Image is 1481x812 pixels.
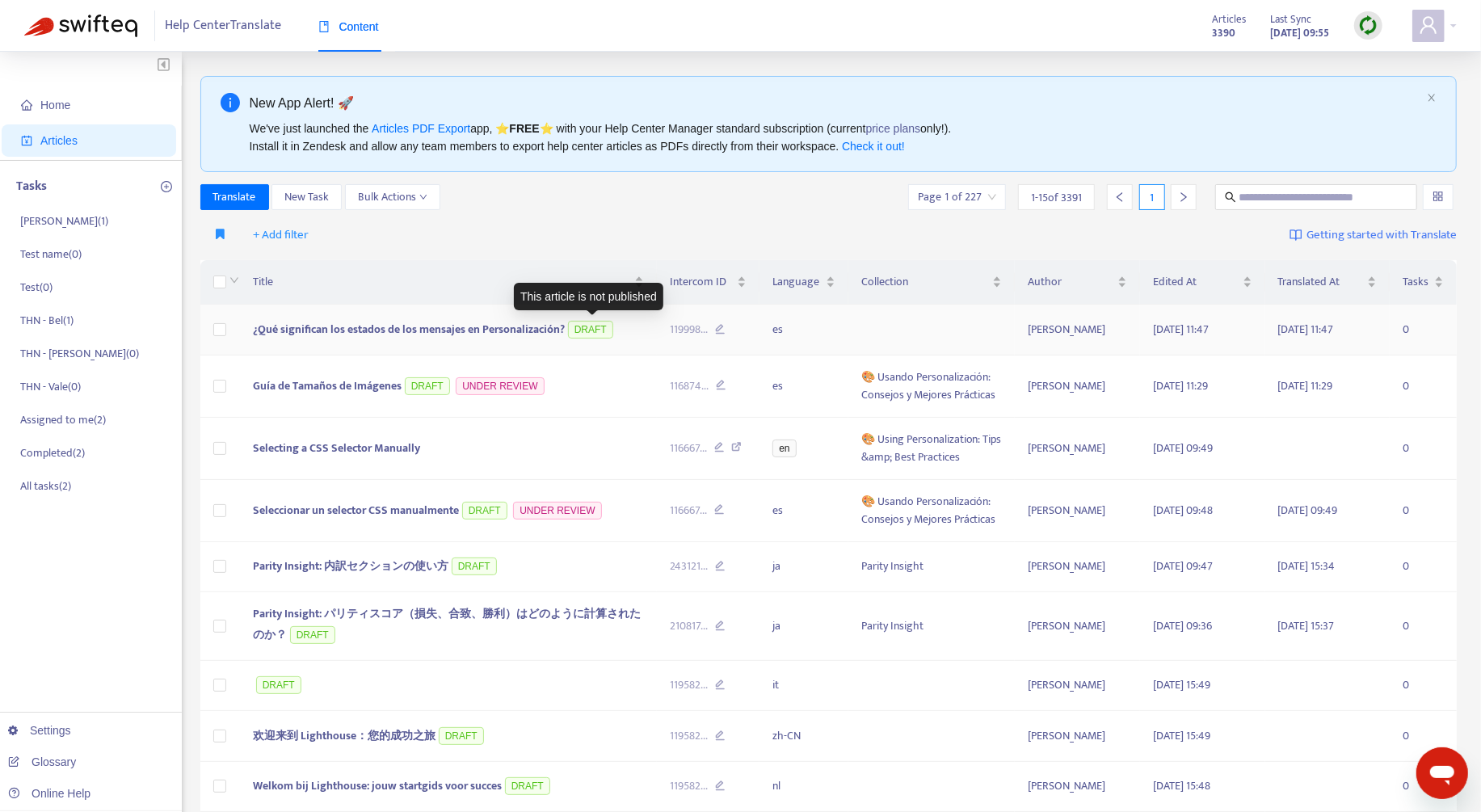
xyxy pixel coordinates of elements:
td: [PERSON_NAME] [1015,305,1140,356]
span: Edited At [1153,273,1239,291]
td: 0 [1390,592,1457,661]
td: 🎨 Usando Personalización: Consejos y Mejores Prácticas [848,480,1015,542]
span: [DATE] 09:49 [1278,501,1338,520]
span: Parity Insight: パリティスコア（損失、合致、勝利）はどのように計算されたのか？ [253,604,641,644]
span: DRAFT [439,727,484,745]
span: search [1225,191,1236,203]
span: en [772,440,796,457]
span: [DATE] 11:47 [1153,320,1209,339]
b: FREE [509,122,539,135]
img: Swifteq [24,15,137,37]
strong: [DATE] 09:55 [1271,24,1330,42]
span: DRAFT [405,377,450,395]
span: Parity Insight: 内訳セクションの使い方 [253,557,448,575]
span: [DATE] 09:47 [1153,557,1213,575]
span: book [318,21,330,32]
span: down [229,276,239,285]
a: Glossary [8,755,76,768]
strong: 3390 [1213,24,1236,42]
p: THN - [PERSON_NAME] ( 0 ) [20,345,139,362]
p: Tasks [16,177,47,196]
span: DRAFT [568,321,613,339]
span: New Task [284,188,329,206]
th: Collection [848,260,1015,305]
span: user [1419,15,1438,35]
td: 0 [1390,356,1457,418]
span: DRAFT [290,626,335,644]
p: [PERSON_NAME] ( 1 ) [20,212,108,229]
span: Author [1028,273,1114,291]
span: [DATE] 11:29 [1278,377,1333,395]
th: Language [759,260,848,305]
span: 欢迎来到 Lighthouse：您的成功之旅 [253,726,435,745]
th: Intercom ID [657,260,759,305]
th: Tasks [1390,260,1457,305]
span: left [1114,191,1125,203]
th: Title [240,260,657,305]
span: close [1427,93,1437,103]
a: Articles PDF Export [372,122,470,135]
span: right [1178,191,1189,203]
span: Articles [40,134,78,147]
a: Settings [8,724,71,737]
span: ¿Qué significan los estados de los mensajes en Personalización? [253,320,565,339]
span: 119998 ... [670,321,708,339]
img: sync.dc5367851b00ba804db3.png [1358,15,1378,36]
p: THN - Bel ( 1 ) [20,312,74,329]
td: 0 [1390,305,1457,356]
span: 243121 ... [670,557,708,575]
a: Getting started with Translate [1290,222,1457,248]
span: Home [40,99,70,111]
div: New App Alert! 🚀 [250,93,1421,113]
td: it [759,661,848,712]
span: UNDER REVIEW [456,377,544,395]
span: Translated At [1278,273,1365,291]
span: Guía de Tamaños de Imágenes [253,377,402,395]
td: Parity Insight [848,542,1015,593]
td: 0 [1390,711,1457,762]
span: [DATE] 15:48 [1153,776,1210,795]
p: Assigned to me ( 2 ) [20,411,106,428]
td: 0 [1390,480,1457,542]
td: 0 [1390,418,1457,480]
span: Articles [1213,11,1247,28]
td: [PERSON_NAME] [1015,592,1140,661]
span: Welkom bij Lighthouse: jouw startgids voor succes [253,776,502,795]
span: Bulk Actions [358,188,427,206]
button: New Task [271,184,342,210]
span: 119582 ... [670,727,708,745]
span: [DATE] 15:37 [1278,616,1335,635]
td: es [759,480,848,542]
span: DRAFT [505,777,550,795]
td: ja [759,592,848,661]
span: DRAFT [256,676,301,694]
p: Test ( 0 ) [20,279,53,296]
span: home [21,99,32,111]
td: [PERSON_NAME] [1015,480,1140,542]
th: Author [1015,260,1140,305]
div: This article is not published [514,283,663,310]
a: price plans [866,122,921,135]
td: es [759,305,848,356]
td: 🎨 Using Personalization: Tips &amp; Best Practices [848,418,1015,480]
span: [DATE] 15:49 [1153,675,1210,694]
p: All tasks ( 2 ) [20,478,71,494]
span: 210817 ... [670,617,708,635]
span: Title [253,273,631,291]
span: UNDER REVIEW [513,502,601,520]
span: [DATE] 09:36 [1153,616,1212,635]
td: [PERSON_NAME] [1015,661,1140,712]
span: 119582 ... [670,777,708,795]
span: down [419,193,427,201]
span: Translate [213,188,256,206]
span: 116667 ... [670,502,707,520]
p: Test name ( 0 ) [20,246,82,263]
td: 0 [1390,542,1457,593]
span: Language [772,273,822,291]
span: Last Sync [1271,11,1312,28]
img: image-link [1290,229,1302,242]
p: THN - Vale ( 0 ) [20,378,81,395]
span: 119582 ... [670,676,708,694]
a: Check it out! [842,140,905,153]
th: Edited At [1140,260,1265,305]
